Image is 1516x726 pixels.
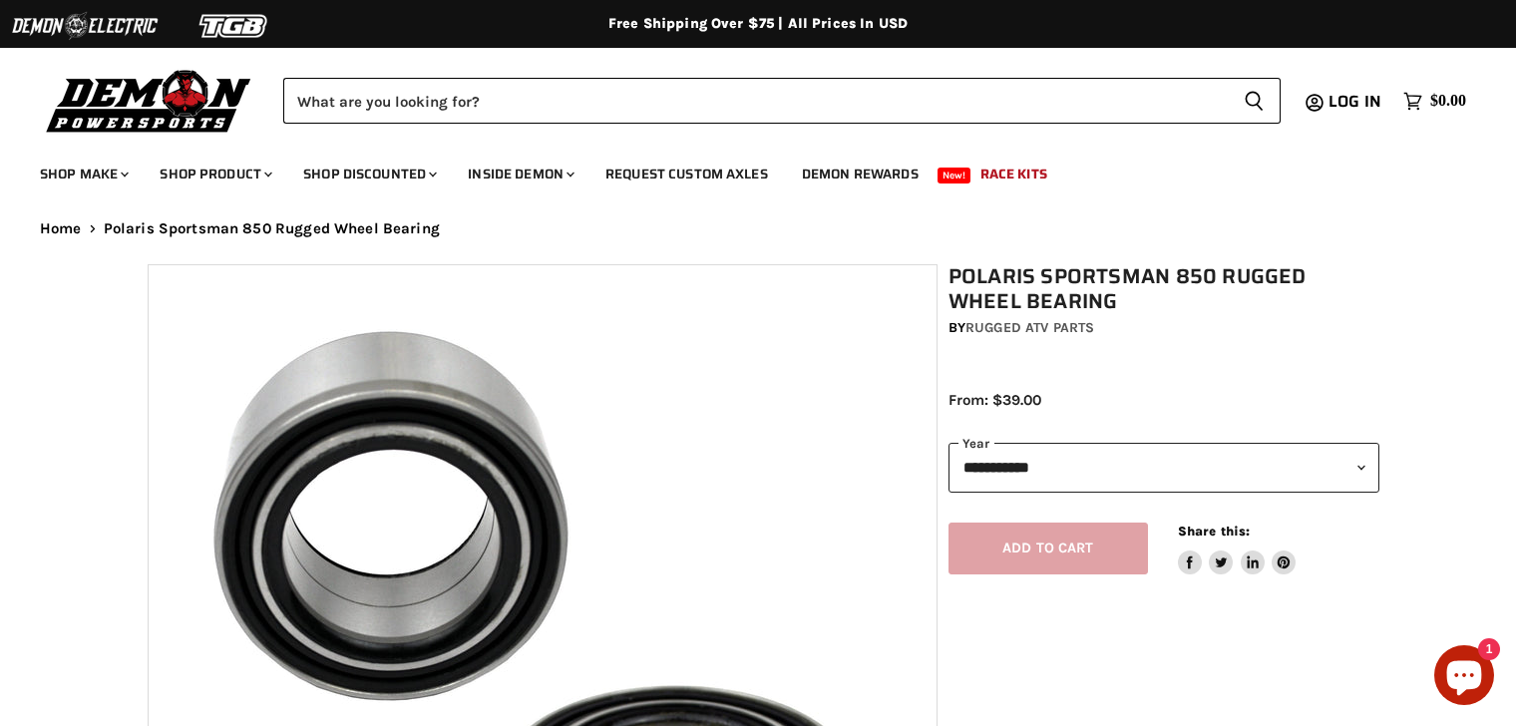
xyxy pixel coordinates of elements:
[1393,87,1476,116] a: $0.00
[25,146,1461,194] ul: Main menu
[1178,523,1297,575] aside: Share this:
[283,78,1281,124] form: Product
[948,264,1379,314] h1: Polaris Sportsman 850 Rugged Wheel Bearing
[590,154,783,194] a: Request Custom Axles
[948,391,1041,409] span: From: $39.00
[1320,93,1393,111] a: Log in
[965,319,1094,336] a: Rugged ATV Parts
[453,154,586,194] a: Inside Demon
[1328,89,1381,114] span: Log in
[10,7,160,45] img: Demon Electric Logo 2
[948,443,1379,492] select: year
[1430,92,1466,111] span: $0.00
[145,154,284,194] a: Shop Product
[1178,524,1250,539] span: Share this:
[40,65,258,136] img: Demon Powersports
[288,154,449,194] a: Shop Discounted
[965,154,1062,194] a: Race Kits
[1428,645,1500,710] inbox-online-store-chat: Shopify online store chat
[938,168,971,183] span: New!
[948,317,1379,339] div: by
[25,154,141,194] a: Shop Make
[160,7,309,45] img: TGB Logo 2
[104,220,440,237] span: Polaris Sportsman 850 Rugged Wheel Bearing
[1228,78,1281,124] button: Search
[787,154,934,194] a: Demon Rewards
[283,78,1228,124] input: Search
[40,220,82,237] a: Home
